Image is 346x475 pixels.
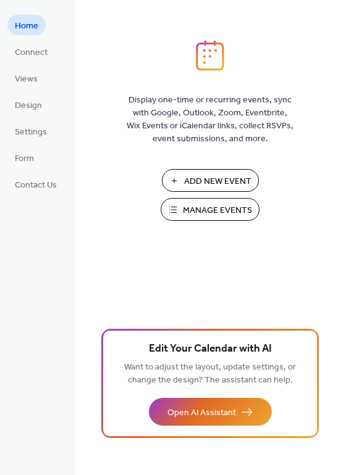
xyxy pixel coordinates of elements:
span: Settings [15,126,47,139]
span: Home [15,20,38,33]
span: Views [15,73,38,86]
button: Manage Events [161,198,259,221]
a: Design [7,94,49,115]
a: Views [7,68,45,88]
a: Settings [7,121,54,141]
span: Contact Us [15,179,57,192]
span: Want to adjust the layout, update settings, or change the design? The assistant can help. [124,359,296,389]
span: Add New Event [184,175,251,188]
a: Home [7,15,46,35]
button: Open AI Assistant [149,398,272,426]
span: Connect [15,46,48,59]
span: Edit Your Calendar with AI [149,341,272,358]
button: Add New Event [162,169,259,192]
a: Form [7,147,41,168]
span: Open AI Assistant [167,407,236,419]
span: Form [15,152,34,165]
a: Contact Us [7,174,64,194]
span: Design [15,99,42,112]
span: Display one-time or recurring events, sync with Google, Outlook, Zoom, Eventbrite, Wix Events or ... [127,94,293,146]
span: Manage Events [183,204,252,217]
img: logo_icon.svg [196,40,224,71]
a: Connect [7,41,55,62]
